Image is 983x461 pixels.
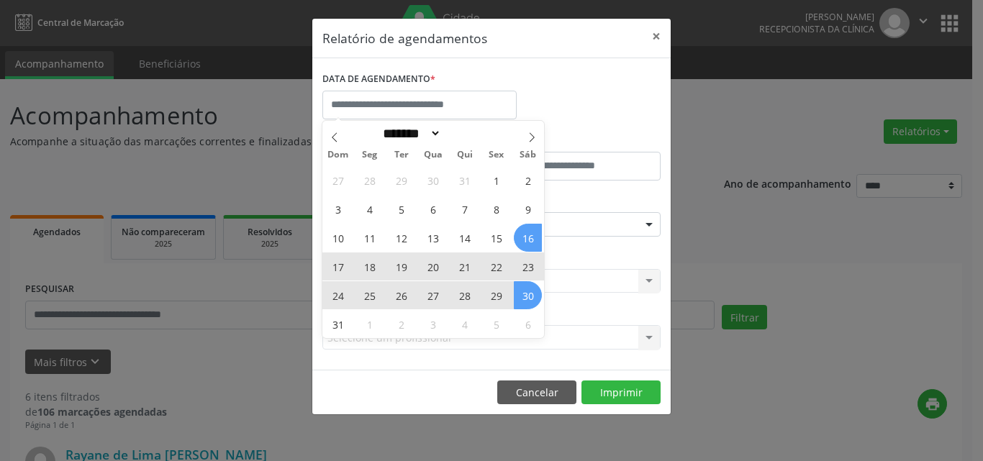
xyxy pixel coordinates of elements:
button: Imprimir [581,380,661,405]
span: Setembro 1, 2025 [355,310,384,338]
span: Agosto 31, 2025 [324,310,352,338]
span: Agosto 25, 2025 [355,281,384,309]
span: Agosto 1, 2025 [482,166,510,194]
span: Seg [354,150,386,160]
span: Agosto 12, 2025 [387,224,415,252]
span: Agosto 3, 2025 [324,195,352,223]
span: Agosto 9, 2025 [514,195,542,223]
span: Agosto 2, 2025 [514,166,542,194]
span: Dom [322,150,354,160]
span: Qui [449,150,481,160]
span: Agosto 30, 2025 [514,281,542,309]
span: Agosto 28, 2025 [450,281,479,309]
span: Agosto 5, 2025 [387,195,415,223]
span: Agosto 13, 2025 [419,224,447,252]
select: Month [378,126,441,141]
label: ATÉ [495,129,661,152]
span: Setembro 5, 2025 [482,310,510,338]
span: Agosto 24, 2025 [324,281,352,309]
span: Julho 31, 2025 [450,166,479,194]
span: Agosto 4, 2025 [355,195,384,223]
span: Agosto 14, 2025 [450,224,479,252]
span: Agosto 6, 2025 [419,195,447,223]
span: Agosto 7, 2025 [450,195,479,223]
span: Agosto 15, 2025 [482,224,510,252]
span: Agosto 18, 2025 [355,252,384,280]
span: Sex [481,150,512,160]
label: DATA DE AGENDAMENTO [322,68,435,91]
span: Julho 28, 2025 [355,166,384,194]
span: Agosto 21, 2025 [450,252,479,280]
button: Close [642,19,671,54]
span: Sáb [512,150,544,160]
span: Julho 29, 2025 [387,166,415,194]
span: Agosto 11, 2025 [355,224,384,252]
span: Ter [386,150,417,160]
button: Cancelar [497,380,576,405]
span: Agosto 16, 2025 [514,224,542,252]
span: Setembro 3, 2025 [419,310,447,338]
span: Agosto 23, 2025 [514,252,542,280]
span: Agosto 20, 2025 [419,252,447,280]
span: Agosto 17, 2025 [324,252,352,280]
span: Agosto 8, 2025 [482,195,510,223]
span: Agosto 29, 2025 [482,281,510,309]
span: Julho 27, 2025 [324,166,352,194]
span: Qua [417,150,449,160]
h5: Relatório de agendamentos [322,29,487,47]
span: Agosto 26, 2025 [387,281,415,309]
input: Year [441,126,489,141]
span: Julho 30, 2025 [419,166,447,194]
span: Agosto 10, 2025 [324,224,352,252]
span: Setembro 4, 2025 [450,310,479,338]
span: Setembro 2, 2025 [387,310,415,338]
span: Agosto 27, 2025 [419,281,447,309]
span: Agosto 22, 2025 [482,252,510,280]
span: Setembro 6, 2025 [514,310,542,338]
span: Agosto 19, 2025 [387,252,415,280]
